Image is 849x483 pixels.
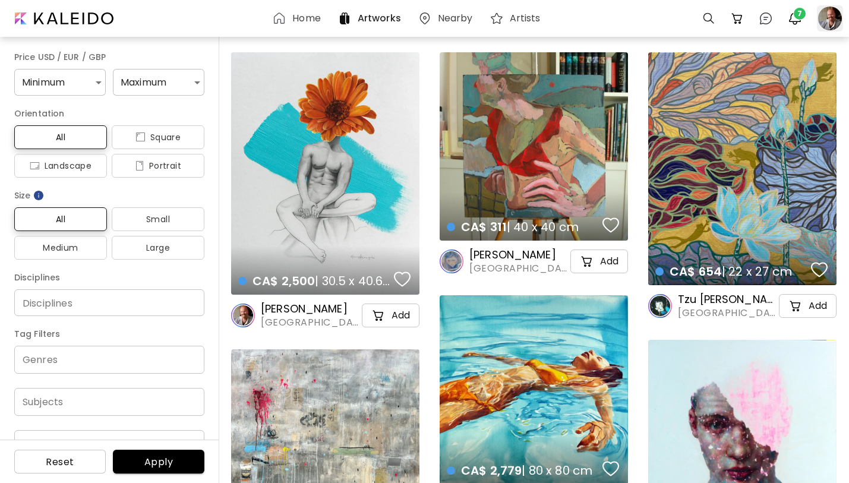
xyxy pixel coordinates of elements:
span: CA$ 2,500 [253,273,315,289]
img: bellIcon [788,11,802,26]
a: CA$ 311| 40 x 40 cmfavoriteshttps://cdn.kaleido.art/CDN/Artwork/169904/Primary/medium.webp?update... [440,52,628,241]
h4: | 40 x 40 cm [447,219,599,235]
a: CA$ 654| 22 x 27 cmfavoriteshttps://cdn.kaleido.art/CDN/Artwork/174796/Primary/medium.webp?update... [648,52,837,285]
button: iconSquare [112,125,204,149]
h6: Home [292,14,320,23]
button: favorites [599,457,622,481]
button: Apply [113,450,204,473]
button: bellIcon7 [785,8,805,29]
h6: Tzu [PERSON_NAME] [PERSON_NAME] [678,292,777,307]
div: Maximum [113,69,204,96]
h6: Price USD / EUR / GBP [14,50,204,64]
a: [PERSON_NAME][GEOGRAPHIC_DATA], [GEOGRAPHIC_DATA]cart-iconAdd [231,302,419,329]
img: chatIcon [759,11,773,26]
span: [GEOGRAPHIC_DATA], [GEOGRAPHIC_DATA] [469,262,568,275]
span: Reset [24,456,96,468]
h6: Nearby [438,14,473,23]
h4: | 22 x 27 cm [655,264,807,279]
a: Nearby [418,11,478,26]
button: cart-iconAdd [570,250,628,273]
h6: Artworks [358,14,401,23]
img: cart-icon [788,299,803,313]
button: cart-iconAdd [779,294,837,318]
span: CA$ 654 [670,263,722,280]
button: cart-iconAdd [362,304,419,327]
div: Minimum [14,69,106,96]
span: Portrait [121,159,195,173]
h5: Add [809,300,827,312]
span: Apply [122,456,195,468]
h6: Artists [510,14,541,23]
img: icon [135,132,146,142]
h6: Tag Filters [14,327,204,341]
span: Landscape [24,159,97,173]
a: Home [272,11,325,26]
span: All [24,212,97,226]
img: cart-icon [580,254,594,269]
span: Medium [24,241,97,255]
a: CA$ 2,500| 30.5 x 40.6 cmfavoriteshttps://cdn.kaleido.art/CDN/Artwork/175908/Primary/medium.webp?... [231,52,419,295]
a: Artworks [337,11,406,26]
button: iconLandscape [14,154,107,178]
span: CA$ 311 [461,219,507,235]
span: All [24,130,97,144]
img: info [33,190,45,201]
span: Square [121,130,195,144]
button: favorites [599,213,622,237]
h6: [PERSON_NAME] [261,302,359,316]
h6: [PERSON_NAME] [469,248,568,262]
a: Tzu [PERSON_NAME] [PERSON_NAME][GEOGRAPHIC_DATA], [GEOGRAPHIC_DATA]cart-iconAdd [648,292,837,320]
a: [PERSON_NAME][GEOGRAPHIC_DATA], [GEOGRAPHIC_DATA]cart-iconAdd [440,248,628,275]
h5: Add [600,255,618,267]
img: icon [135,161,144,171]
button: iconPortrait [112,154,204,178]
button: All [14,125,107,149]
button: favorites [391,267,414,291]
button: Small [112,207,204,231]
img: icon [30,161,40,171]
button: All [14,207,107,231]
span: [GEOGRAPHIC_DATA], [GEOGRAPHIC_DATA] [261,316,359,329]
span: 7 [794,8,806,20]
button: favorites [808,258,831,282]
a: Artists [490,11,545,26]
img: cart-icon [371,308,386,323]
img: cart [730,11,744,26]
span: Small [121,212,195,226]
h5: Add [392,310,410,321]
button: Medium [14,236,107,260]
button: Large [112,236,204,260]
h6: Orientation [14,106,204,121]
span: [GEOGRAPHIC_DATA], [GEOGRAPHIC_DATA] [678,307,777,320]
span: Large [121,241,195,255]
h6: Disciplines [14,270,204,285]
h4: | 30.5 x 40.6 cm [238,273,390,289]
h4: | 80 x 80 cm [447,463,599,478]
span: CA$ 2,779 [461,462,522,479]
button: Reset [14,450,106,473]
h6: Size [14,188,204,203]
